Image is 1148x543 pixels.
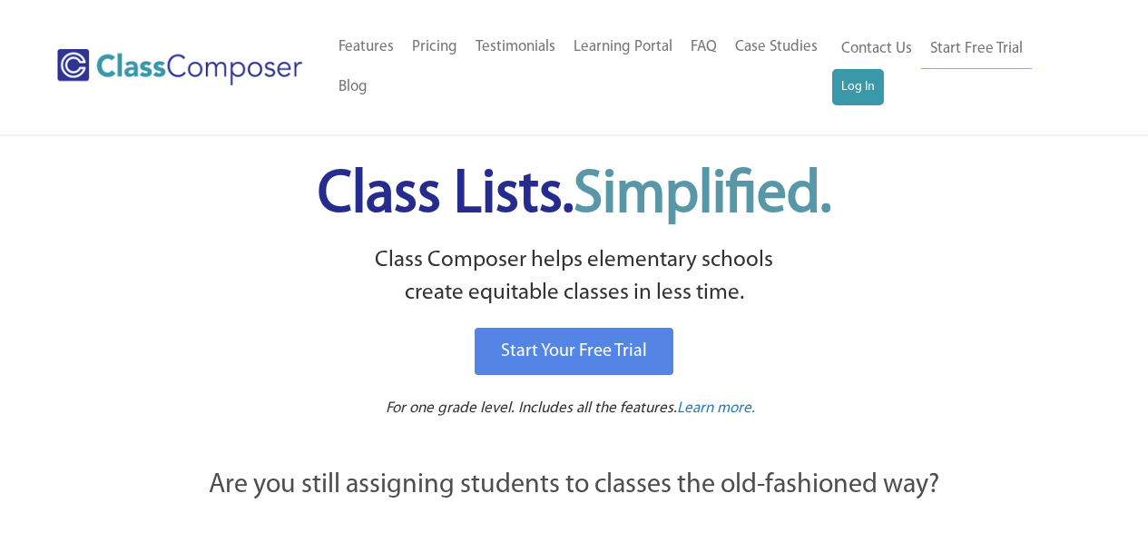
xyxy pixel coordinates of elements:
p: Class Composer helps elementary schools create equitable classes in less time. [109,244,1040,311]
a: Case Studies [726,27,827,67]
span: Simplified. [574,166,831,225]
a: Learn more. [677,398,755,420]
span: Class Lists. [318,166,831,225]
a: Features [329,27,403,67]
span: Learn more. [677,400,755,416]
a: Log In [832,69,884,105]
p: Are you still assigning students to classes the old-fashioned way? [112,466,1037,506]
a: Learning Portal [564,27,682,67]
a: Start Your Free Trial [475,328,673,375]
a: Pricing [403,27,466,67]
a: Testimonials [466,27,564,67]
a: Contact Us [832,29,921,69]
a: Blog [329,67,377,107]
a: Start Free Trial [921,29,1032,70]
span: Start Your Free Trial [501,342,647,360]
nav: Header Menu [329,27,832,107]
img: Class Composer [57,49,302,85]
span: For one grade level. Includes all the features. [386,400,677,416]
a: FAQ [682,27,726,67]
nav: Header Menu [832,29,1077,105]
